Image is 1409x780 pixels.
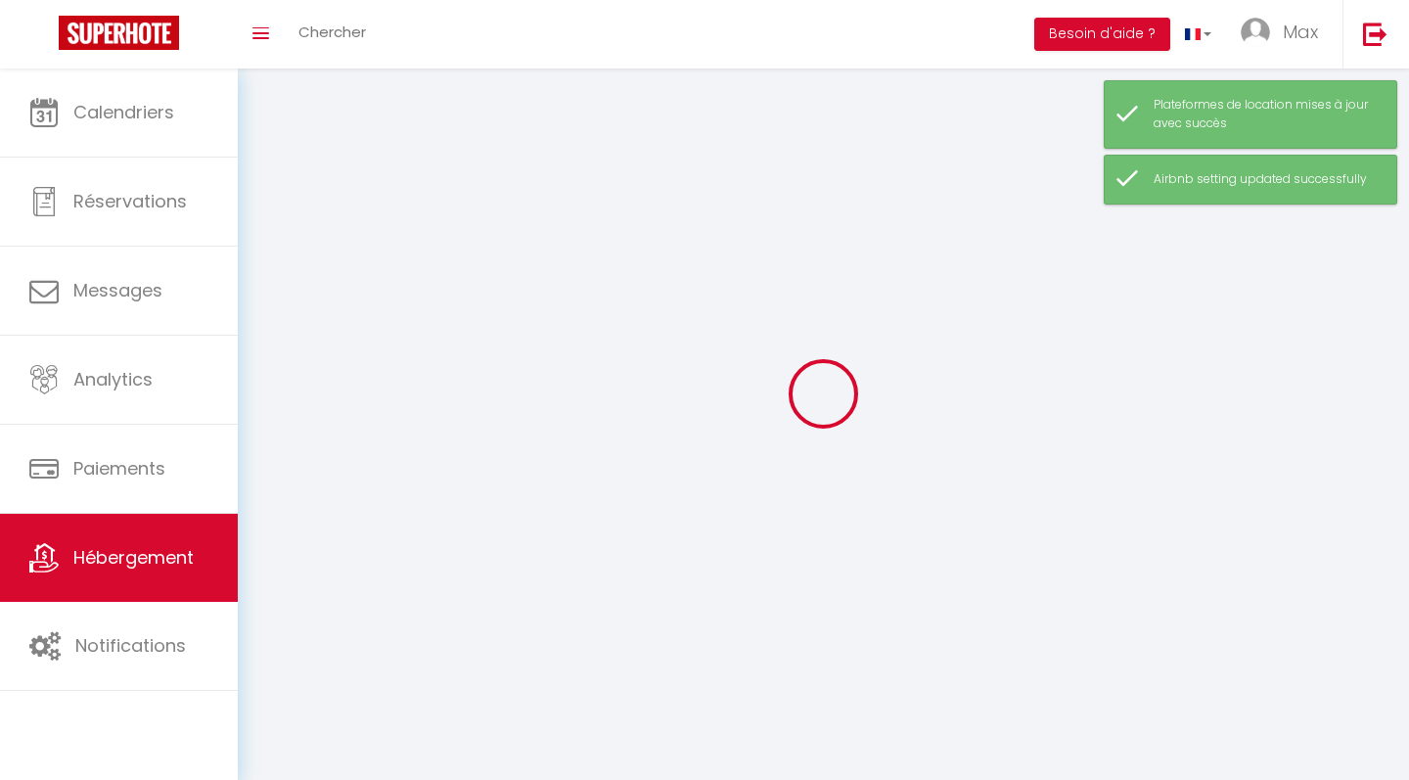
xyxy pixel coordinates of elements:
[73,278,162,302] span: Messages
[1154,96,1377,133] div: Plateformes de location mises à jour avec succès
[75,633,186,658] span: Notifications
[298,22,366,42] span: Chercher
[1363,22,1387,46] img: logout
[1283,20,1318,44] span: Max
[73,100,174,124] span: Calendriers
[59,16,179,50] img: Super Booking
[73,545,194,570] span: Hébergement
[73,189,187,213] span: Réservations
[16,8,74,67] button: Ouvrir le widget de chat LiveChat
[1154,170,1377,189] div: Airbnb setting updated successfully
[1034,18,1170,51] button: Besoin d'aide ?
[73,367,153,391] span: Analytics
[73,456,165,481] span: Paiements
[1241,18,1270,47] img: ...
